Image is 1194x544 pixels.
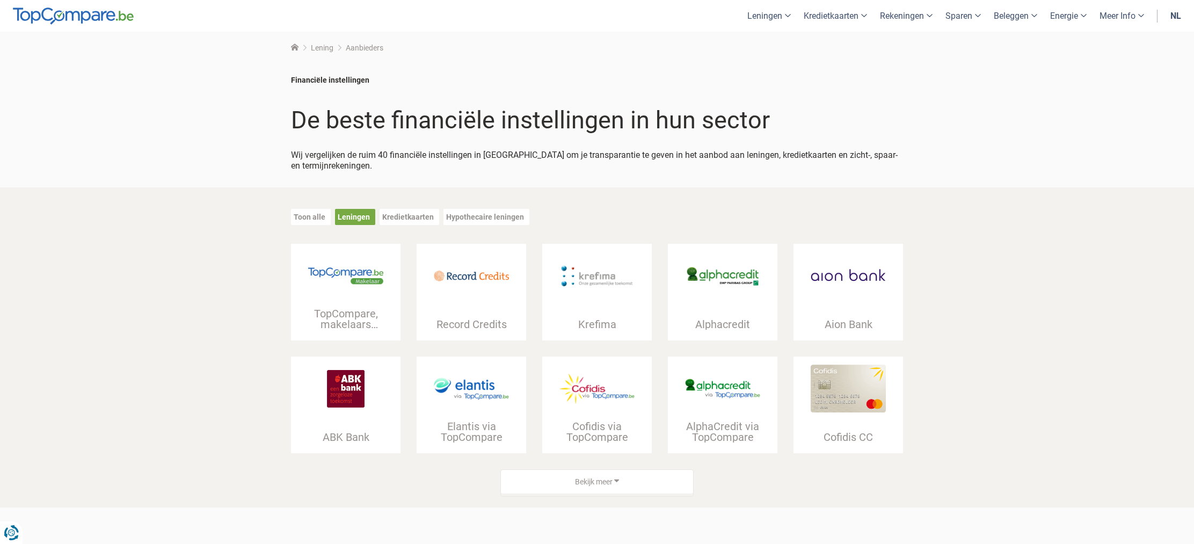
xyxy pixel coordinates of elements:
[793,244,903,340] a: Aion Bank Aion Bank
[542,357,652,453] a: Cofidis via TopCompare Cofidis via TopCompare
[291,43,298,52] a: Home
[417,357,526,453] a: Elantis via TopCompare Elantis via TopCompare
[446,213,524,221] a: Hypothecaire leningen
[291,107,903,134] h1: De beste financiële instellingen in hun sector
[346,43,383,52] span: Aanbieders
[668,244,777,340] a: Alphacredit Alphacredit
[793,432,903,443] div: Cofidis CC
[291,432,401,443] div: ABK Bank
[793,319,903,330] div: Aion Bank
[434,257,509,295] img: Record Credits
[291,139,903,171] div: Wij vergelijken de ruim 40 financiële instellingen in [GEOGRAPHIC_DATA] om je transparantie te ge...
[668,357,777,453] a: AlphaCredit via TopCompare AlphaCredit via TopCompare
[291,357,401,453] a: ABK Bank ABK Bank
[417,319,526,330] div: Record Credits
[308,370,383,408] img: ABK Bank
[13,8,134,25] img: TopCompare
[417,244,526,340] a: Record Credits Record Credits
[294,213,325,221] a: Toon alle
[685,264,760,287] img: Alphacredit
[811,365,886,413] img: Cofidis CC
[434,377,509,400] img: Elantis via TopCompare
[291,244,401,340] a: TopCompare, makelaars partner voor jouw krediet TopCompare, makelaars partner voor [PERSON_NAME]
[291,308,401,330] div: TopCompare, makelaars partner voor [PERSON_NAME]
[542,319,652,330] div: Krefima
[542,421,652,443] div: Cofidis via TopCompare
[668,319,777,330] div: Alphacredit
[559,257,635,295] img: Krefima
[500,469,694,497] button: Bekijk meer
[382,213,434,221] a: Kredietkaarten
[291,75,903,85] div: Financiële instellingen
[308,267,383,284] img: TopCompare, makelaars partner voor jouw krediet
[542,244,652,340] a: Krefima Krefima
[559,373,635,404] img: Cofidis via TopCompare
[338,213,370,221] a: Leningen
[575,477,613,488] span: Bekijk meer
[417,421,526,443] div: Elantis via TopCompare
[668,421,777,443] div: AlphaCredit via TopCompare
[685,379,760,399] img: AlphaCredit via TopCompare
[811,257,886,295] img: Aion Bank
[311,43,333,52] a: Lening
[793,357,903,453] a: Cofidis CC Cofidis CC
